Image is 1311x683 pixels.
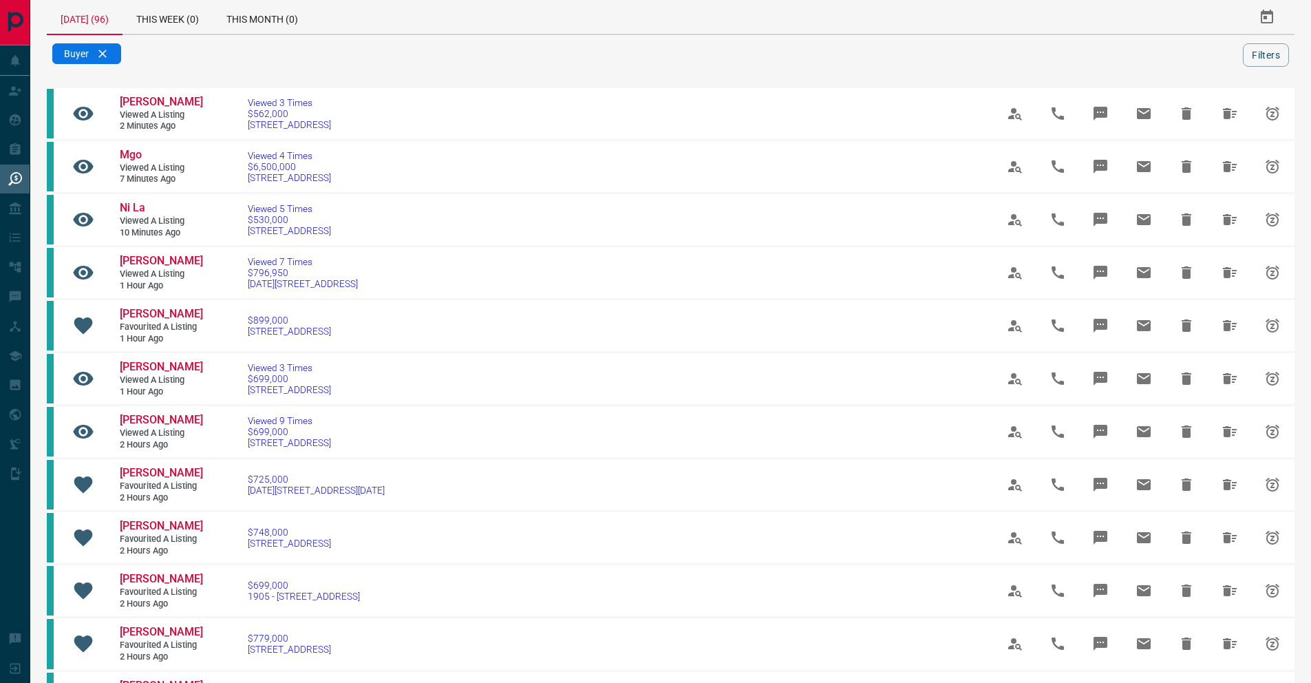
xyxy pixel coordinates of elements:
a: $779,000[STREET_ADDRESS] [248,633,331,655]
span: View Profile [999,309,1032,342]
span: Favourited a Listing [120,322,202,333]
a: $899,000[STREET_ADDRESS] [248,315,331,337]
span: Viewed 9 Times [248,415,331,426]
span: 1 hour ago [120,333,202,345]
span: View Profile [999,97,1032,130]
span: Hide [1170,150,1203,183]
span: Call [1041,574,1074,607]
span: Call [1041,415,1074,448]
span: [STREET_ADDRESS] [248,172,331,183]
span: Snooze [1256,574,1289,607]
span: [STREET_ADDRESS] [248,119,331,130]
span: 2 hours ago [120,545,202,557]
span: Message [1084,574,1117,607]
a: Viewed 3 Times$699,000[STREET_ADDRESS] [248,362,331,395]
span: View Profile [999,627,1032,660]
span: Viewed 5 Times [248,203,331,214]
span: $699,000 [248,426,331,437]
span: Hide All from Russell Ince [1213,362,1246,395]
span: Viewed a Listing [120,109,202,121]
span: 2 hours ago [120,439,202,451]
span: [STREET_ADDRESS] [248,225,331,236]
span: View Profile [999,468,1032,501]
a: Viewed 9 Times$699,000[STREET_ADDRESS] [248,415,331,448]
span: Snooze [1256,521,1289,554]
span: Viewed a Listing [120,428,202,439]
span: Email [1127,415,1160,448]
span: Viewed a Listing [120,162,202,174]
span: $530,000 [248,214,331,225]
a: $748,000[STREET_ADDRESS] [248,527,331,549]
span: [PERSON_NAME] [120,307,203,320]
span: Call [1041,468,1074,501]
div: condos.ca [47,248,54,297]
span: Call [1041,203,1074,236]
span: Snooze [1256,415,1289,448]
span: $748,000 [248,527,331,538]
span: 2 hours ago [120,651,202,663]
span: Snooze [1256,256,1289,289]
a: $699,0001905 - [STREET_ADDRESS] [248,580,360,602]
span: [PERSON_NAME] [120,519,203,532]
span: $779,000 [248,633,331,644]
span: 1 hour ago [120,386,202,398]
span: View Profile [999,256,1032,289]
span: Viewed 7 Times [248,256,358,267]
span: Snooze [1256,309,1289,342]
span: [PERSON_NAME] [120,625,203,638]
a: [PERSON_NAME] [120,413,202,428]
span: Email [1127,309,1160,342]
a: Viewed 5 Times$530,000[STREET_ADDRESS] [248,203,331,236]
span: Call [1041,521,1074,554]
span: Message [1084,362,1117,395]
a: [PERSON_NAME] [120,466,202,481]
div: condos.ca [47,195,54,244]
span: $899,000 [248,315,331,326]
div: Buyer [52,43,121,64]
div: condos.ca [47,354,54,403]
span: [DATE][STREET_ADDRESS][DATE] [248,485,385,496]
span: Viewed 4 Times [248,150,331,161]
span: 2 hours ago [120,598,202,610]
span: Call [1041,362,1074,395]
span: [STREET_ADDRESS] [248,538,331,549]
span: [PERSON_NAME] [120,572,203,585]
span: Hide [1170,362,1203,395]
span: Message [1084,468,1117,501]
span: Favourited a Listing [120,640,202,651]
a: [PERSON_NAME] [120,572,202,587]
span: Email [1127,150,1160,183]
span: Call [1041,256,1074,289]
span: Hide [1170,521,1203,554]
div: condos.ca [47,619,54,669]
span: Call [1041,309,1074,342]
span: Hide All from Russell Ince [1213,627,1246,660]
a: Ni La [120,201,202,216]
span: Hide All from Dhiren K. [1213,97,1246,130]
span: Message [1084,97,1117,130]
div: [DATE] (96) [47,1,122,35]
span: 2 hours ago [120,492,202,504]
span: Snooze [1256,150,1289,183]
div: This Month (0) [213,1,312,34]
span: Hide [1170,627,1203,660]
span: Call [1041,97,1074,130]
div: condos.ca [47,89,54,138]
span: Hide [1170,97,1203,130]
span: Email [1127,574,1160,607]
div: condos.ca [47,407,54,456]
button: Filters [1243,43,1289,67]
a: [PERSON_NAME] [120,95,202,109]
span: Viewed 3 Times [248,97,331,108]
span: Buyer [64,48,89,59]
span: $6,500,000 [248,161,331,172]
span: [DATE][STREET_ADDRESS] [248,278,358,289]
span: View Profile [999,362,1032,395]
span: Email [1127,97,1160,130]
span: Message [1084,415,1117,448]
span: Call [1041,627,1074,660]
span: Message [1084,627,1117,660]
span: Hide [1170,415,1203,448]
span: [PERSON_NAME] [120,466,203,479]
a: [PERSON_NAME] [120,360,202,375]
